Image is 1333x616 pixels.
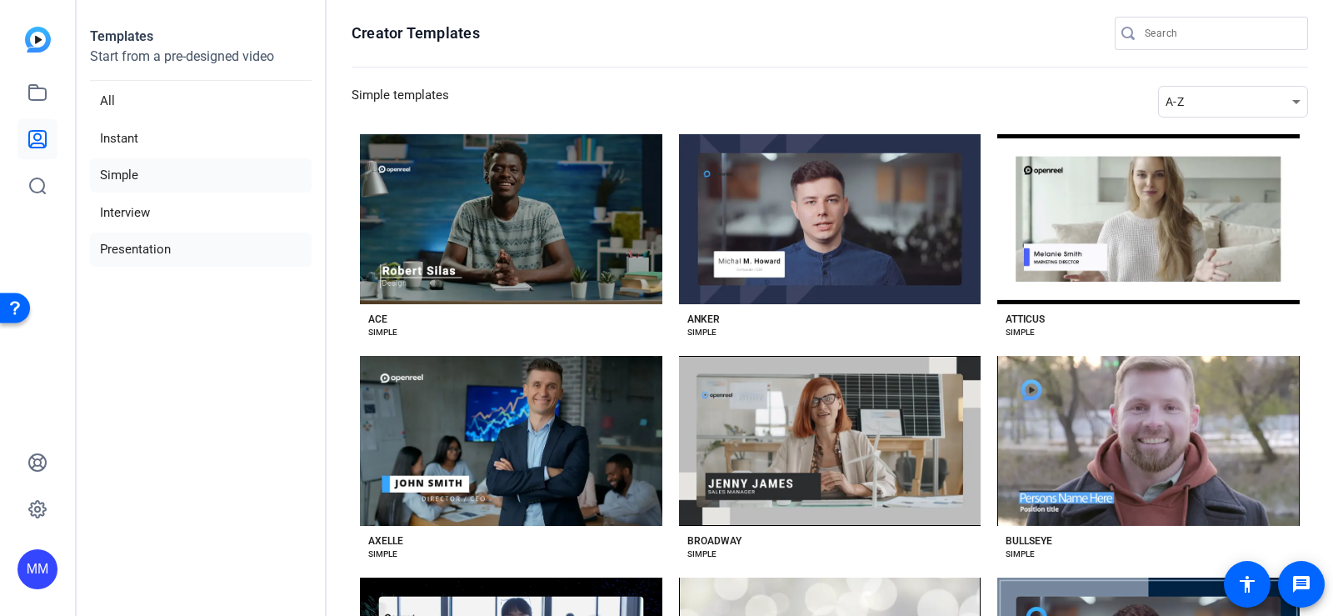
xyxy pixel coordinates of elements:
div: BULLSEYE [1006,534,1052,548]
span: A-Z [1166,95,1184,108]
button: Template image [679,356,981,526]
div: SIMPLE [368,548,397,561]
mat-icon: message [1291,574,1311,594]
li: All [90,84,312,118]
li: Simple [90,158,312,193]
li: Instant [90,122,312,156]
button: Template image [997,134,1300,304]
div: AXELLE [368,534,403,548]
h1: Creator Templates [352,23,480,43]
button: Template image [360,356,662,526]
div: SIMPLE [687,326,716,339]
div: SIMPLE [1006,326,1035,339]
div: SIMPLE [1006,548,1035,561]
button: Template image [360,134,662,304]
div: SIMPLE [368,326,397,339]
div: ANKER [687,313,720,326]
button: Template image [997,356,1300,526]
li: Interview [90,196,312,230]
div: MM [17,549,57,589]
div: ATTICUS [1006,313,1045,326]
div: SIMPLE [687,548,716,561]
img: blue-gradient.svg [25,27,51,53]
strong: Templates [90,28,153,44]
div: BROADWAY [687,534,741,548]
div: ACE [368,313,387,326]
mat-icon: accessibility [1237,574,1257,594]
h3: Simple templates [352,86,449,118]
input: Search [1145,23,1295,43]
li: Presentation [90,233,312,267]
p: Start from a pre-designed video [90,47,312,81]
button: Template image [679,134,981,304]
